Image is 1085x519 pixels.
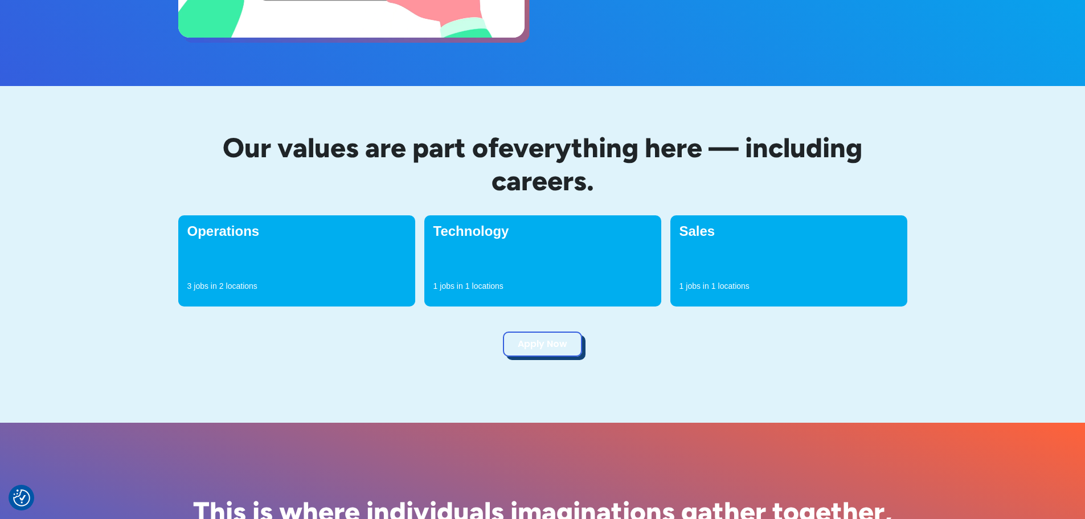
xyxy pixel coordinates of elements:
p: 2 [219,280,224,292]
a: Apply Now [503,332,582,357]
p: 1 [433,280,438,292]
p: jobs in [686,280,709,292]
p: locations [472,280,503,292]
span: everything here — including careers. [492,131,863,197]
button: Consent Preferences [13,489,30,506]
p: 3 [187,280,192,292]
p: jobs in [194,280,216,292]
h4: Sales [679,224,898,238]
p: 1 [679,280,684,292]
p: 1 [465,280,470,292]
p: jobs in [440,280,462,292]
h2: Our values are part of [178,132,907,197]
p: 1 [711,280,716,292]
p: locations [718,280,750,292]
h4: Operations [187,224,406,238]
p: locations [226,280,257,292]
img: Revisit consent button [13,489,30,506]
h4: Technology [433,224,652,238]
